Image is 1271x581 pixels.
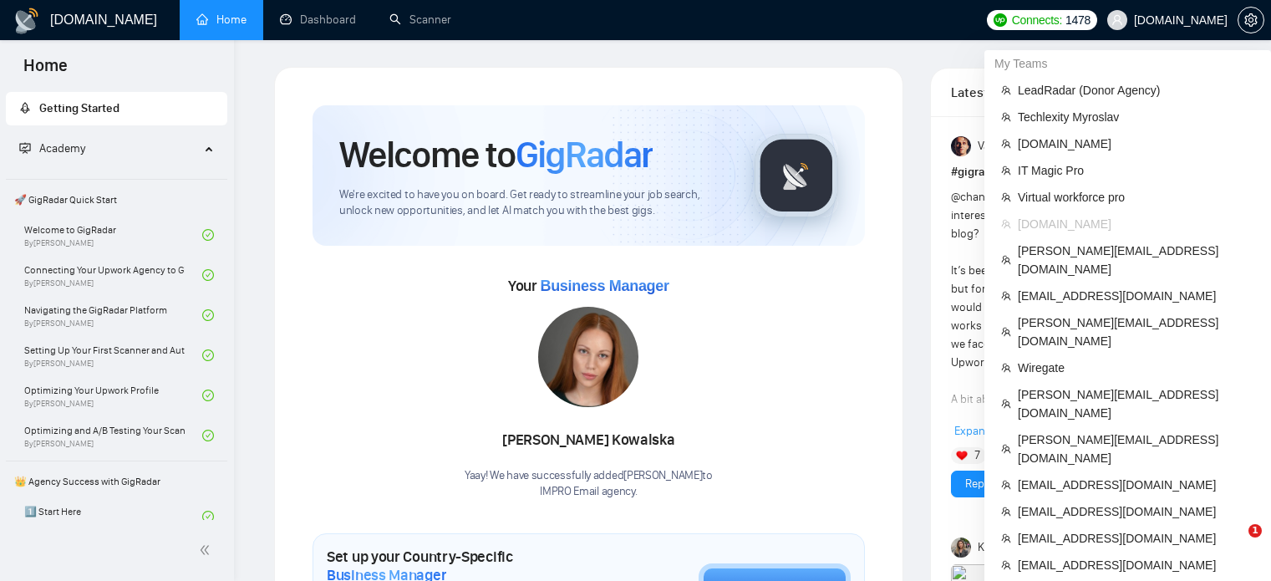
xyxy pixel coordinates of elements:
span: rocket [19,102,31,114]
div: My Teams [984,50,1271,77]
span: We're excited to have you on board. Get ready to streamline your job search, unlock new opportuni... [339,187,728,219]
a: Welcome to GigRadarBy[PERSON_NAME] [24,217,202,253]
img: 1717012260050-80.jpg [538,307,638,407]
span: Latest Posts from the GigRadar Community [951,82,1035,103]
span: fund-projection-screen [19,142,31,154]
span: [EMAIL_ADDRESS][DOMAIN_NAME] [1018,556,1254,574]
a: setting [1238,13,1264,27]
a: 1️⃣ Start Here [24,498,202,535]
span: team [1001,444,1011,454]
span: team [1001,533,1011,543]
span: 👑 Agency Success with GigRadar [8,465,226,498]
a: Connecting Your Upwork Agency to GigRadarBy[PERSON_NAME] [24,257,202,293]
span: [EMAIL_ADDRESS][DOMAIN_NAME] [1018,529,1254,548]
span: GigRadar [516,132,653,177]
span: Getting Started [39,101,119,115]
span: team [1001,139,1011,149]
span: team [1001,112,1011,122]
span: [PERSON_NAME][EMAIL_ADDRESS][DOMAIN_NAME] [1018,242,1254,278]
span: team [1001,291,1011,301]
span: [PERSON_NAME][EMAIL_ADDRESS][DOMAIN_NAME] [1018,431,1254,467]
a: Optimizing Your Upwork ProfileBy[PERSON_NAME] [24,377,202,414]
span: check-circle [202,390,214,401]
span: check-circle [202,349,214,361]
span: Connects: [1012,11,1062,29]
img: ❤️ [956,450,968,461]
span: 1 [1248,524,1262,538]
span: 7 [974,447,980,464]
img: logo [13,8,40,34]
h1: # gigradar-hub [951,163,1210,181]
span: Techlexity Myroslav [1018,108,1254,126]
span: check-circle [202,309,214,321]
img: upwork-logo.png [994,13,1007,27]
span: [PERSON_NAME][EMAIL_ADDRESS][DOMAIN_NAME] [1018,313,1254,350]
a: homeHome [196,13,247,27]
span: team [1001,255,1011,265]
span: Academy [39,141,85,155]
img: gigradar-logo.png [755,134,838,217]
img: Vadym [951,136,971,156]
span: team [1001,166,1011,176]
span: [EMAIL_ADDRESS][DOMAIN_NAME] [1018,287,1254,305]
a: searchScanner [389,13,451,27]
span: Academy [19,141,85,155]
span: team [1001,192,1011,202]
span: check-circle [202,229,214,241]
span: Your [508,277,669,295]
iframe: Intercom live chat [1214,524,1254,564]
span: Business Manager [540,278,669,294]
span: LeadRadar (Donor Agency) [1018,81,1254,99]
span: Home [10,54,81,89]
button: setting [1238,7,1264,33]
span: team [1001,507,1011,517]
span: [PERSON_NAME][EMAIL_ADDRESS][DOMAIN_NAME] [1018,385,1254,422]
span: user [1111,14,1123,26]
span: double-left [199,542,216,558]
a: dashboardDashboard [280,13,356,27]
span: check-circle [202,269,214,281]
span: team [1001,327,1011,337]
span: team [1001,219,1011,229]
div: Yaay! We have successfully added [PERSON_NAME] to [465,468,713,500]
a: Reply [965,475,992,493]
span: team [1001,85,1011,95]
span: [DOMAIN_NAME] [1018,215,1254,233]
span: 1478 [1065,11,1091,29]
a: Optimizing and A/B Testing Your Scanner for Better ResultsBy[PERSON_NAME] [24,417,202,454]
span: team [1001,399,1011,409]
span: 🚀 GigRadar Quick Start [8,183,226,217]
span: [EMAIL_ADDRESS][DOMAIN_NAME] [1018,502,1254,521]
span: Wiregate [1018,359,1254,377]
span: team [1001,560,1011,570]
span: [EMAIL_ADDRESS][DOMAIN_NAME] [1018,476,1254,494]
span: team [1001,480,1011,490]
span: team [1001,363,1011,373]
a: Setting Up Your First Scanner and Auto-BidderBy[PERSON_NAME] [24,337,202,374]
span: setting [1238,13,1263,27]
h1: Welcome to [339,132,653,177]
span: IT Magic Pro [1018,161,1254,180]
span: Expand [954,424,992,438]
span: Virtual workforce pro [1018,188,1254,206]
span: @channel [951,190,1000,204]
span: check-circle [202,430,214,441]
span: check-circle [202,511,214,522]
button: Reply [951,471,1006,497]
div: [PERSON_NAME] Kowalska [465,426,713,455]
a: Navigating the GigRadar PlatformBy[PERSON_NAME] [24,297,202,334]
span: [DOMAIN_NAME] [1018,135,1254,153]
p: IMPRO Email agency . [465,484,713,500]
img: Korlan [951,538,971,558]
li: Getting Started [6,92,227,125]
